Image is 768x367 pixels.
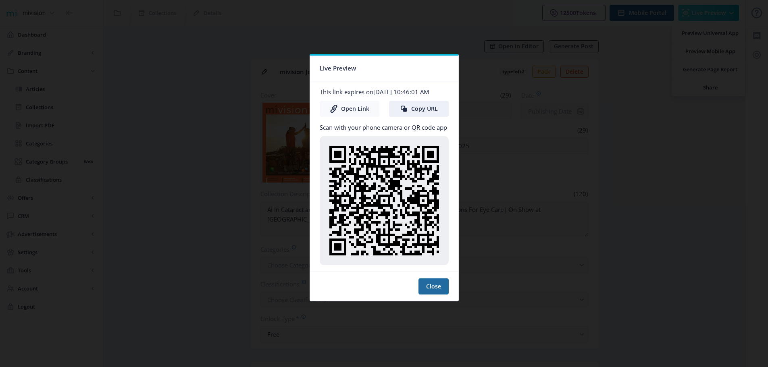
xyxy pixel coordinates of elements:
[418,278,449,294] button: Close
[320,62,356,75] span: Live Preview
[373,88,429,96] span: [DATE] 10:46:01 AM
[320,123,449,131] p: Scan with your phone camera or QR code app
[389,101,449,117] button: Copy URL
[320,101,379,117] a: Open Link
[320,88,449,96] p: This link expires on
